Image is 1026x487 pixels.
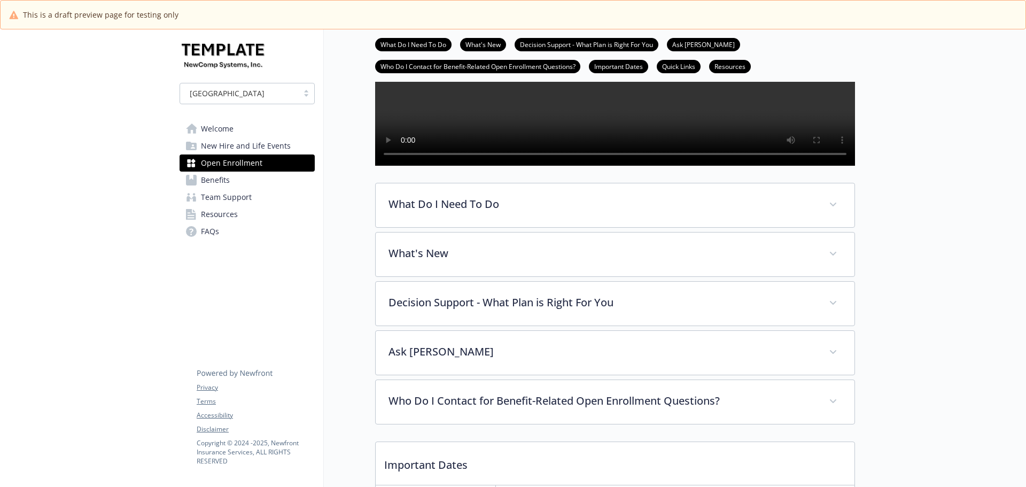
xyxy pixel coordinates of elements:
[388,245,816,261] p: What's New
[201,206,238,223] span: Resources
[197,397,314,406] a: Terms
[201,223,219,240] span: FAQs
[201,120,234,137] span: Welcome
[197,383,314,392] a: Privacy
[201,137,291,154] span: New Hire and Life Events
[190,88,265,99] span: [GEOGRAPHIC_DATA]
[376,331,854,375] div: Ask [PERSON_NAME]
[388,196,816,212] p: What Do I Need To Do
[23,9,178,20] span: This is a draft preview page for testing only
[180,120,315,137] a: Welcome
[376,282,854,326] div: Decision Support - What Plan is Right For You
[589,61,648,71] a: Important Dates
[201,189,252,206] span: Team Support
[180,137,315,154] a: New Hire and Life Events
[388,295,816,311] p: Decision Support - What Plan is Right For You
[515,39,658,49] a: Decision Support - What Plan is Right For You
[375,39,452,49] a: What Do I Need To Do
[376,380,854,424] div: Who Do I Contact for Benefit-Related Open Enrollment Questions?
[388,344,816,360] p: Ask [PERSON_NAME]
[460,39,506,49] a: What's New
[180,223,315,240] a: FAQs
[667,39,740,49] a: Ask [PERSON_NAME]
[185,88,293,99] span: [GEOGRAPHIC_DATA]
[375,61,580,71] a: Who Do I Contact for Benefit-Related Open Enrollment Questions?
[180,206,315,223] a: Resources
[201,172,230,189] span: Benefits
[657,61,701,71] a: Quick Links
[197,424,314,434] a: Disclaimer
[197,438,314,466] p: Copyright © 2024 - 2025 , Newfront Insurance Services, ALL RIGHTS RESERVED
[180,154,315,172] a: Open Enrollment
[180,189,315,206] a: Team Support
[201,154,262,172] span: Open Enrollment
[376,183,854,227] div: What Do I Need To Do
[197,411,314,420] a: Accessibility
[376,442,854,482] p: Important Dates
[709,61,751,71] a: Resources
[388,393,816,409] p: Who Do I Contact for Benefit-Related Open Enrollment Questions?
[180,172,315,189] a: Benefits
[376,233,854,276] div: What's New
